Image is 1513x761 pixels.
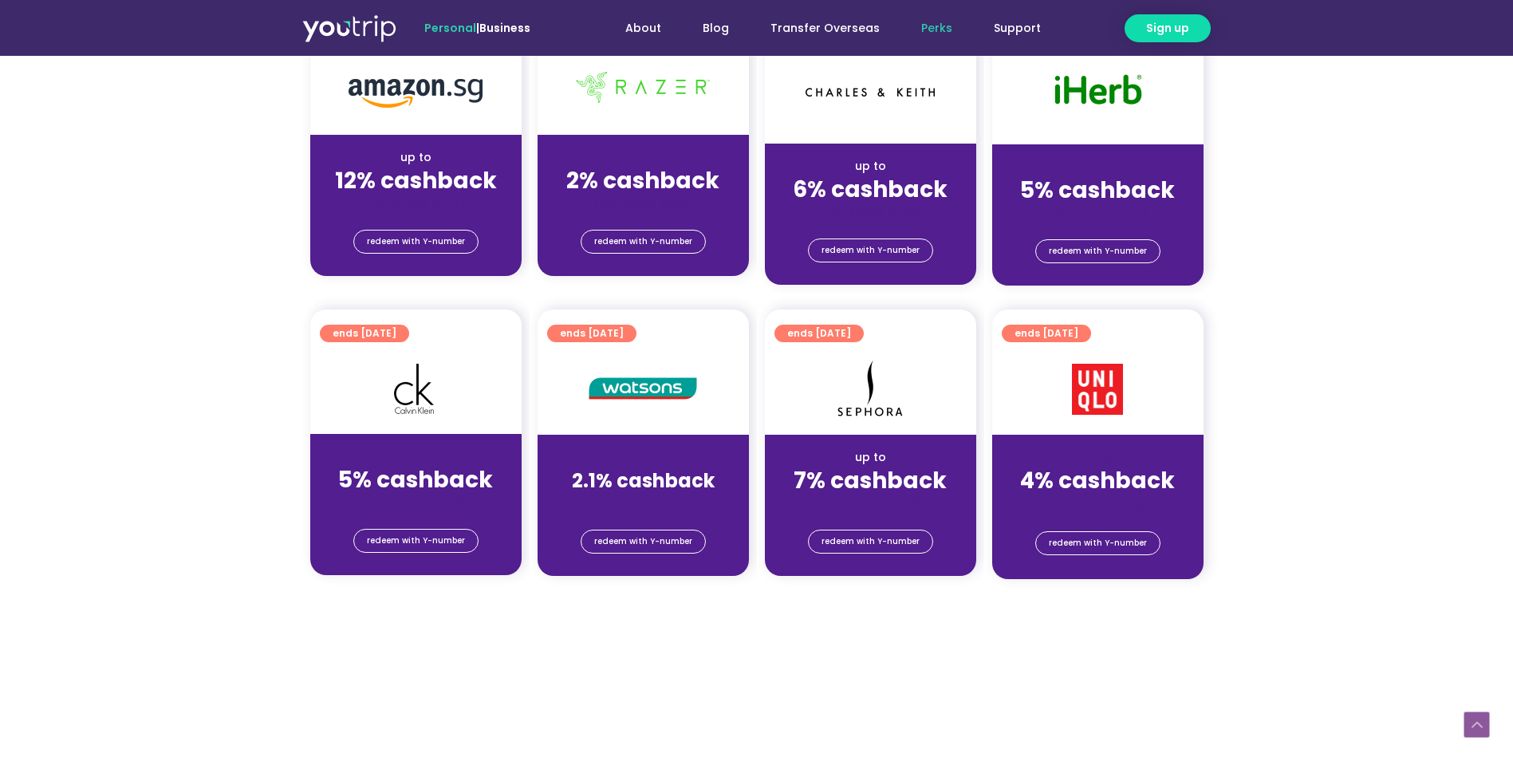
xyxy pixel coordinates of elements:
span: redeem with Y-number [594,530,692,553]
div: (for stays only) [323,195,509,212]
div: (for stays only) [550,195,736,212]
a: About [605,14,682,43]
a: ends [DATE] [1002,325,1091,342]
div: up to [1005,449,1191,466]
strong: 12% cashback [335,165,497,196]
div: up to [550,449,736,466]
span: Personal [424,20,476,36]
span: redeem with Y-number [822,239,920,262]
div: up to [778,449,963,466]
strong: 7% cashback [794,465,947,496]
span: redeem with Y-number [822,530,920,553]
strong: 6% cashback [793,174,948,205]
a: Perks [900,14,973,43]
a: Blog [682,14,750,43]
strong: 5% cashback [1020,175,1175,206]
a: Sign up [1125,14,1211,42]
a: Business [479,20,530,36]
div: (for stays only) [1005,205,1191,222]
strong: 2% cashback [566,165,719,196]
strong: 5% cashback [338,464,493,495]
div: (for stays only) [778,204,963,221]
span: Sign up [1146,20,1189,37]
a: ends [DATE] [320,325,409,342]
div: (for stays only) [1005,495,1191,512]
strong: 4% cashback [1020,465,1175,496]
span: redeem with Y-number [367,530,465,552]
div: (for stays only) [550,495,736,512]
a: redeem with Y-number [1035,239,1160,263]
span: redeem with Y-number [1049,532,1147,554]
span: ends [DATE] [1015,325,1078,342]
a: redeem with Y-number [1035,531,1160,555]
div: up to [550,149,736,166]
a: ends [DATE] [547,325,636,342]
span: redeem with Y-number [594,231,692,253]
div: (for stays only) [323,495,509,511]
a: redeem with Y-number [581,230,706,254]
div: (for stays only) [778,495,963,512]
span: redeem with Y-number [367,231,465,253]
strong: 2.1% cashback [572,467,715,494]
a: redeem with Y-number [581,530,706,554]
div: up to [778,158,963,175]
div: up to [323,149,509,166]
a: redeem with Y-number [808,530,933,554]
a: redeem with Y-number [353,529,479,553]
span: redeem with Y-number [1049,240,1147,262]
a: Transfer Overseas [750,14,900,43]
a: ends [DATE] [774,325,864,342]
a: redeem with Y-number [808,239,933,262]
span: ends [DATE] [560,325,624,342]
a: redeem with Y-number [353,230,479,254]
span: | [424,20,530,36]
div: up to [1005,159,1191,175]
span: ends [DATE] [787,325,851,342]
div: up to [323,448,509,465]
a: Support [973,14,1062,43]
span: ends [DATE] [333,325,396,342]
nav: Menu [573,14,1062,43]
